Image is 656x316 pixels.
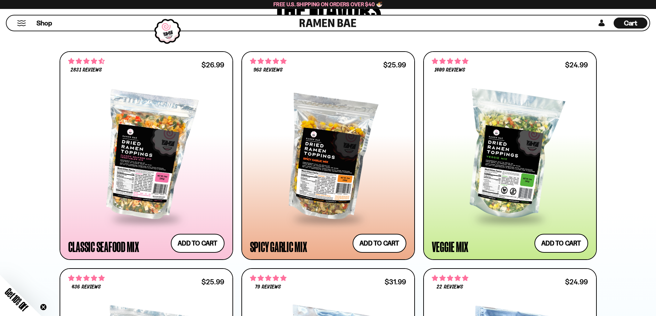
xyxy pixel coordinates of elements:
[250,274,287,283] span: 4.82 stars
[353,234,406,253] button: Add to cart
[37,19,52,28] span: Shop
[71,67,102,73] span: 2831 reviews
[432,57,468,66] span: 4.76 stars
[432,240,469,253] div: Veggie Mix
[435,67,465,73] span: 1409 reviews
[68,274,105,283] span: 4.76 stars
[3,286,30,313] span: Get 10% Off
[68,57,105,66] span: 4.68 stars
[624,19,637,27] span: Cart
[534,234,588,253] button: Add to cart
[201,279,224,285] div: $25.99
[383,62,406,68] div: $25.99
[72,284,101,290] span: 436 reviews
[37,18,52,29] a: Shop
[250,240,307,253] div: Spicy Garlic Mix
[253,67,282,73] span: 963 reviews
[432,274,468,283] span: 4.82 stars
[68,240,139,253] div: Classic Seafood Mix
[60,51,233,260] a: 4.68 stars 2831 reviews $26.99 Classic Seafood Mix Add to cart
[385,279,406,285] div: $31.99
[241,51,415,260] a: 4.75 stars 963 reviews $25.99 Spicy Garlic Mix Add to cart
[201,62,224,68] div: $26.99
[273,1,383,8] span: Free U.S. Shipping on Orders over $40 🍜
[255,284,281,290] span: 79 reviews
[423,51,597,260] a: 4.76 stars 1409 reviews $24.99 Veggie Mix Add to cart
[40,304,47,310] button: Close teaser
[17,20,26,26] button: Mobile Menu Trigger
[565,62,588,68] div: $24.99
[565,279,588,285] div: $24.99
[437,284,463,290] span: 22 reviews
[614,15,647,31] div: Cart
[250,57,287,66] span: 4.75 stars
[171,234,225,253] button: Add to cart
